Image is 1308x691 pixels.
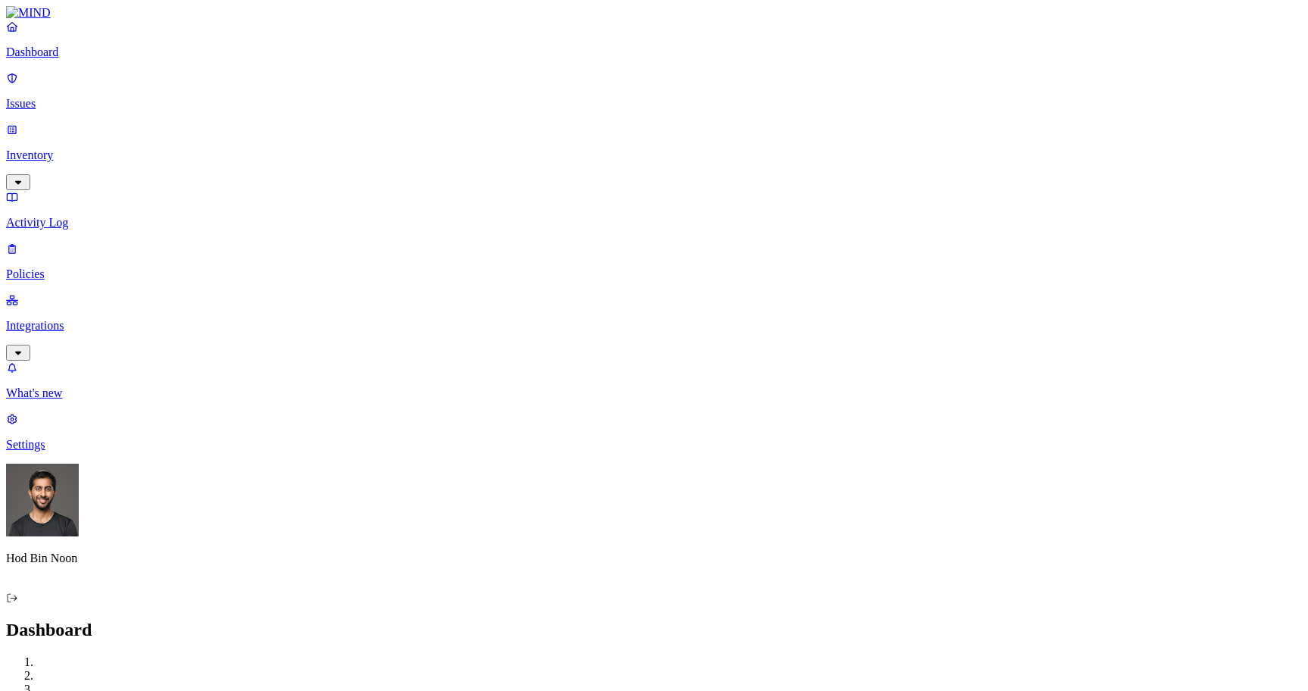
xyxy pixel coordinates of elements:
p: Dashboard [6,45,1302,59]
p: Activity Log [6,216,1302,230]
p: Settings [6,438,1302,452]
a: Dashboard [6,20,1302,59]
p: Hod Bin Noon [6,552,1302,565]
p: Issues [6,97,1302,111]
p: Inventory [6,149,1302,162]
a: Integrations [6,293,1302,358]
p: Integrations [6,319,1302,333]
img: Hod Bin Noon [6,464,79,536]
h2: Dashboard [6,620,1302,640]
a: Inventory [6,123,1302,188]
a: Activity Log [6,190,1302,230]
p: What's new [6,386,1302,400]
a: Issues [6,71,1302,111]
a: MIND [6,6,1302,20]
a: Settings [6,412,1302,452]
p: Policies [6,267,1302,281]
a: Policies [6,242,1302,281]
img: MIND [6,6,51,20]
a: What's new [6,361,1302,400]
